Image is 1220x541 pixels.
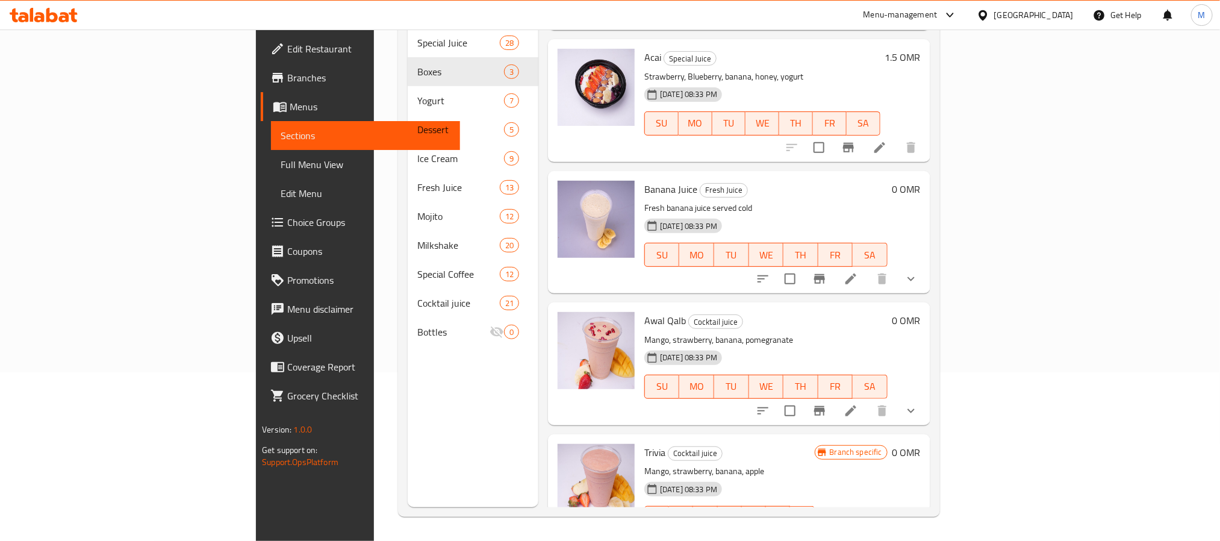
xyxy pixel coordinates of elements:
button: show more [897,396,926,425]
span: [DATE] 08:33 PM [655,352,722,363]
button: SU [644,506,669,530]
span: Trivia [644,443,665,461]
span: Yogurt [417,93,504,108]
p: Mango, strawberry, banana, pomegranate [644,333,888,348]
div: items [500,267,519,281]
span: Cocktail juice [417,296,500,310]
button: Branch-specific-item [805,264,834,293]
span: Bottles [417,325,490,339]
nav: Menu sections [408,23,538,351]
span: Upsell [287,331,450,345]
div: Cocktail juice21 [408,289,538,317]
span: Sections [281,128,450,143]
span: 13 [500,182,518,193]
span: Milkshake [417,238,500,252]
span: Select to update [777,398,803,424]
span: Full Menu View [281,157,450,172]
span: Promotions [287,273,450,287]
button: MO [679,375,714,399]
span: 28 [500,37,518,49]
span: Choice Groups [287,215,450,230]
img: Trivia [558,444,635,521]
span: Fresh Juice [417,180,500,195]
button: TU [712,111,746,136]
button: SU [644,243,679,267]
a: Coupons [261,237,459,266]
div: Fresh Juice13 [408,173,538,202]
span: Select to update [777,266,803,292]
button: TH [742,506,766,530]
button: show more [897,264,926,293]
button: FR [818,243,853,267]
span: [DATE] 08:33 PM [655,220,722,232]
button: sort-choices [748,264,777,293]
span: Awal Qalb [644,311,686,330]
button: SU [644,375,679,399]
div: items [500,296,519,310]
a: Choice Groups [261,208,459,237]
button: SA [853,243,888,267]
a: Branches [261,63,459,92]
span: 1.0.0 [294,422,313,437]
div: Cocktail juice [668,446,723,461]
div: Special Coffee12 [408,260,538,289]
span: Cocktail juice [689,315,742,329]
span: FR [823,378,848,395]
div: Boxes3 [408,57,538,86]
button: SA [853,375,888,399]
div: items [500,36,519,50]
span: Fresh Juice [700,183,747,197]
svg: Show Choices [904,272,918,286]
div: [GEOGRAPHIC_DATA] [994,8,1074,22]
a: Upsell [261,324,459,352]
img: Acai [558,49,635,126]
button: TH [783,375,818,399]
a: Grocery Checklist [261,381,459,410]
button: SA [847,111,880,136]
span: Branch specific [825,446,887,458]
button: TU [693,506,717,530]
button: TH [783,243,818,267]
span: 12 [500,211,518,222]
span: Coverage Report [287,360,450,374]
h6: 1.5 OMR [885,49,921,66]
div: Ice Cream [417,151,504,166]
span: Special Juice [417,36,500,50]
span: Edit Restaurant [287,42,450,56]
span: Mojito [417,209,500,224]
span: 5 [505,124,518,136]
span: Special Coffee [417,267,500,281]
p: Strawberry, Blueberry, banana, honey, yogurt [644,69,880,84]
span: SU [650,246,674,264]
span: Acai [644,48,661,66]
div: Milkshake20 [408,231,538,260]
span: Grocery Checklist [287,389,450,403]
div: Special Juice28 [408,28,538,57]
span: TU [717,114,741,132]
span: 12 [500,269,518,280]
div: Bottles0 [408,317,538,346]
div: Dessert5 [408,115,538,144]
span: FR [823,246,848,264]
a: Edit menu item [844,272,858,286]
h6: 0 OMR [892,312,921,329]
a: Menus [261,92,459,121]
span: [DATE] 08:33 PM [655,89,722,100]
span: WE [754,246,779,264]
span: FR [818,114,842,132]
div: Menu-management [864,8,938,22]
button: WE [718,506,742,530]
span: Cocktail juice [668,446,722,460]
button: TU [714,243,749,267]
span: Dessert [417,122,504,137]
img: Awal Qalb [558,312,635,389]
div: Yogurt7 [408,86,538,115]
button: SA [790,506,814,530]
a: Edit menu item [844,404,858,418]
